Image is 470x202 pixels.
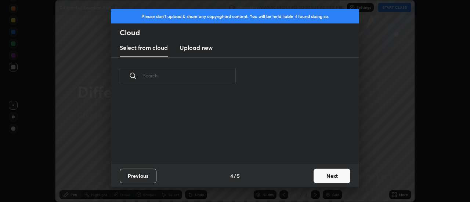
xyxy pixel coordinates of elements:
h4: 4 [230,172,233,180]
h4: 5 [237,172,240,180]
h2: Cloud [120,28,359,37]
h3: Upload new [180,43,213,52]
div: Please don't upload & share any copyrighted content. You will be held liable if found doing so. [111,9,359,23]
input: Search [143,60,236,91]
button: Next [314,169,350,183]
h3: Select from cloud [120,43,168,52]
button: Previous [120,169,156,183]
h4: / [234,172,236,180]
